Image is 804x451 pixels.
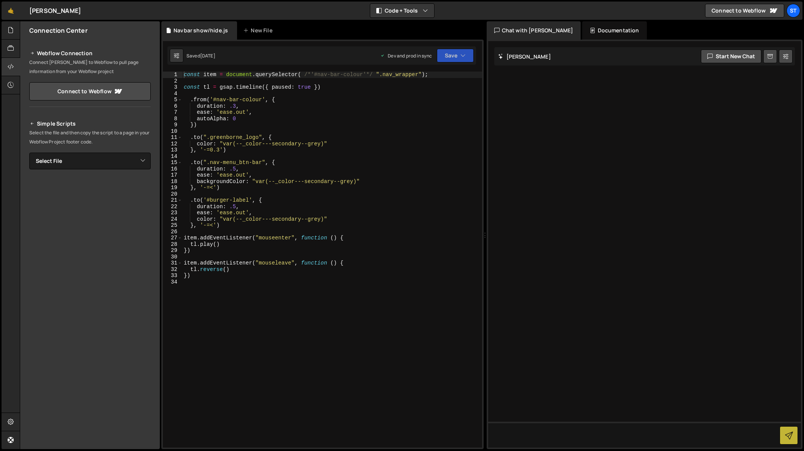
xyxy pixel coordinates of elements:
[163,216,182,223] div: 24
[163,84,182,91] div: 3
[163,97,182,103] div: 5
[163,147,182,153] div: 13
[2,2,20,20] a: 🤙
[163,191,182,198] div: 20
[29,182,151,250] iframe: YouTube video player
[163,78,182,84] div: 2
[243,27,275,34] div: New File
[380,53,432,59] div: Dev and prod in sync
[29,119,151,128] h2: Simple Scripts
[29,26,88,35] h2: Connection Center
[163,235,182,241] div: 27
[163,266,182,273] div: 32
[163,178,182,185] div: 18
[437,49,474,62] button: Save
[163,204,182,210] div: 22
[701,49,761,63] button: Start new chat
[163,229,182,235] div: 26
[163,166,182,172] div: 16
[163,109,182,116] div: 7
[163,103,182,110] div: 6
[370,4,434,18] button: Code + Tools
[174,27,228,34] div: Navbar show/hide.js
[163,197,182,204] div: 21
[29,49,151,58] h2: Webflow Connection
[200,53,215,59] div: [DATE]
[163,260,182,266] div: 31
[163,222,182,229] div: 25
[29,82,151,100] a: Connect to Webflow
[163,153,182,160] div: 14
[163,141,182,147] div: 12
[163,210,182,216] div: 23
[582,21,646,40] div: Documentation
[29,255,151,324] iframe: YouTube video player
[163,241,182,248] div: 28
[163,116,182,122] div: 8
[163,247,182,254] div: 29
[186,53,215,59] div: Saved
[498,53,551,60] h2: [PERSON_NAME]
[29,6,81,15] div: [PERSON_NAME]
[163,279,182,285] div: 34
[163,254,182,260] div: 30
[487,21,581,40] div: Chat with [PERSON_NAME]
[29,58,151,76] p: Connect [PERSON_NAME] to Webflow to pull page information from your Webflow project
[29,128,151,147] p: Select the file and then copy the script to a page in your Webflow Project footer code.
[163,72,182,78] div: 1
[163,172,182,178] div: 17
[163,134,182,141] div: 11
[786,4,800,18] a: St
[705,4,784,18] a: Connect to Webflow
[163,91,182,97] div: 4
[163,185,182,191] div: 19
[163,159,182,166] div: 15
[163,128,182,135] div: 10
[163,273,182,279] div: 33
[163,122,182,128] div: 9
